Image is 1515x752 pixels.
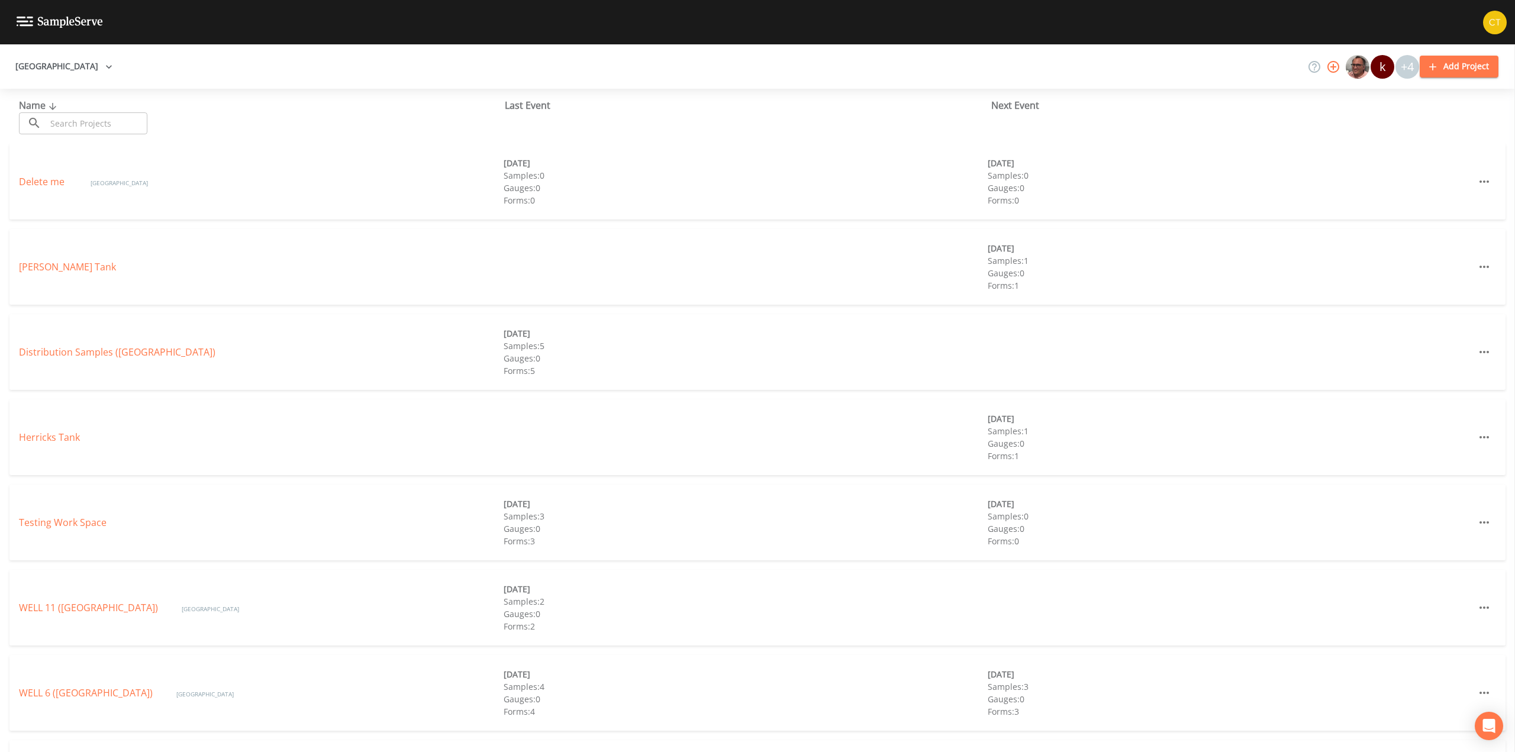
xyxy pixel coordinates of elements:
[504,705,988,718] div: Forms: 4
[504,522,988,535] div: Gauges: 0
[1371,55,1394,79] div: k
[1395,55,1419,79] div: +4
[1370,55,1395,79] div: keith@gcpwater.org
[504,340,988,352] div: Samples: 5
[988,279,1472,292] div: Forms: 1
[1420,56,1498,78] button: Add Project
[988,450,1472,462] div: Forms: 1
[504,620,988,632] div: Forms: 2
[988,522,1472,535] div: Gauges: 0
[988,510,1472,522] div: Samples: 0
[504,668,988,680] div: [DATE]
[504,510,988,522] div: Samples: 3
[988,668,1472,680] div: [DATE]
[988,267,1472,279] div: Gauges: 0
[91,179,148,187] span: [GEOGRAPHIC_DATA]
[988,242,1472,254] div: [DATE]
[988,412,1472,425] div: [DATE]
[504,327,988,340] div: [DATE]
[19,601,158,614] a: WELL 11 ([GEOGRAPHIC_DATA])
[988,194,1472,206] div: Forms: 0
[1475,712,1503,740] div: Open Intercom Messenger
[504,608,988,620] div: Gauges: 0
[11,56,117,78] button: [GEOGRAPHIC_DATA]
[504,535,988,547] div: Forms: 3
[176,690,234,698] span: [GEOGRAPHIC_DATA]
[19,686,153,699] a: WELL 6 ([GEOGRAPHIC_DATA])
[504,169,988,182] div: Samples: 0
[988,498,1472,510] div: [DATE]
[988,254,1472,267] div: Samples: 1
[988,157,1472,169] div: [DATE]
[988,535,1472,547] div: Forms: 0
[991,98,1477,112] div: Next Event
[504,352,988,364] div: Gauges: 0
[504,680,988,693] div: Samples: 4
[1346,55,1369,79] img: e2d790fa78825a4bb76dcb6ab311d44c
[504,182,988,194] div: Gauges: 0
[1345,55,1370,79] div: Mike Franklin
[1483,11,1507,34] img: 7f2cab73c0e50dc3fbb7023805f649db
[504,498,988,510] div: [DATE]
[988,182,1472,194] div: Gauges: 0
[182,605,239,613] span: [GEOGRAPHIC_DATA]
[19,99,60,112] span: Name
[19,175,67,188] a: Delete me
[504,157,988,169] div: [DATE]
[504,364,988,377] div: Forms: 5
[988,693,1472,705] div: Gauges: 0
[46,112,147,134] input: Search Projects
[504,595,988,608] div: Samples: 2
[17,17,103,28] img: logo
[19,346,215,359] a: Distribution Samples ([GEOGRAPHIC_DATA])
[504,583,988,595] div: [DATE]
[504,693,988,705] div: Gauges: 0
[988,425,1472,437] div: Samples: 1
[988,705,1472,718] div: Forms: 3
[505,98,991,112] div: Last Event
[19,431,80,444] a: Herricks Tank
[988,169,1472,182] div: Samples: 0
[504,194,988,206] div: Forms: 0
[988,437,1472,450] div: Gauges: 0
[19,260,116,273] a: [PERSON_NAME] Tank
[988,680,1472,693] div: Samples: 3
[19,516,107,529] a: Testing Work Space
